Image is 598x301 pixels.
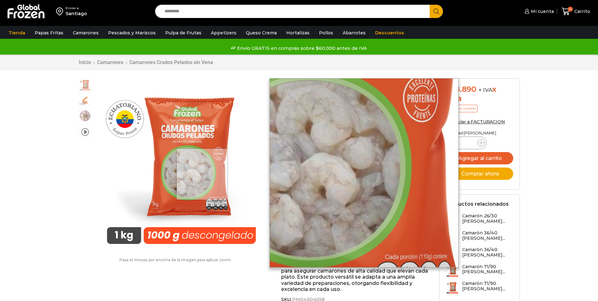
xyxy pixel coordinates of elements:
a: Pulpa de Frutas [162,27,205,39]
a: Enviar a FACTURACION [446,119,505,125]
input: Product quantity [460,139,472,147]
a: Queso Crema [243,27,280,39]
span: Enviar a FACTURACION [452,119,505,125]
a: Inicio [78,59,91,65]
a: Descuentos [372,27,407,39]
nav: Breadcrumb [78,59,213,65]
p: Pasa el mouse por encima de la imagen para aplicar zoom [78,258,272,262]
p: Global Frozen colabora con productores responsables para asegurar camarones de alta calidad que e... [281,262,430,292]
span: PM04010013 [79,79,91,91]
a: Mi cuenta [523,5,554,18]
a: Camarón 71/90 [PERSON_NAME]... [446,264,513,278]
h3: Camarón 26/30 [PERSON_NAME]... [462,213,513,224]
a: Appetizers [208,27,240,39]
a: 0 Carrito [560,4,592,19]
div: Santiago [66,10,87,17]
button: Agregar al carrito [446,152,513,164]
span: camaron-sin-cascara [79,94,91,107]
a: Abarrotes [340,27,369,39]
span: Carrito [573,8,590,15]
a: Camarones [70,27,102,39]
div: x caja [446,85,513,103]
button: Comprar ahora [446,168,513,180]
p: Cantidad [PERSON_NAME] [446,131,513,135]
p: Precio al contado [446,105,478,112]
h3: Camarón 71/90 [PERSON_NAME]... [462,264,513,275]
div: Enviar a [66,6,87,10]
span: 0 [568,7,573,12]
a: Papas Fritas [32,27,67,39]
a: Hortalizas [283,27,313,39]
a: Pescados y Mariscos [105,27,159,39]
h3: Camarón 71/90 [PERSON_NAME]... [462,281,513,292]
button: Search button [430,5,443,18]
a: Pollos [316,27,336,39]
a: Camarón 71/90 [PERSON_NAME]... [446,281,513,294]
h3: Camarón 36/40 [PERSON_NAME]... [462,230,513,241]
h3: Camarón 36/40 [PERSON_NAME]... [462,247,513,258]
a: Camarones [97,59,124,65]
a: Tienda [5,27,28,39]
a: Camarones Crudos Pelados sin Vena [129,59,213,65]
a: Camarón 36/40 [PERSON_NAME]... [446,230,513,244]
a: Camarón 36/40 [PERSON_NAME]... [446,247,513,261]
a: Camarón 26/30 [PERSON_NAME]... [446,213,513,227]
bdi: 98.890 [446,85,476,94]
span: Mi cuenta [529,8,554,15]
h2: Productos relacionados [446,201,509,207]
img: address-field-icon.svg [56,6,66,17]
span: camarones-2 [79,109,91,122]
span: + IVA [479,87,492,93]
